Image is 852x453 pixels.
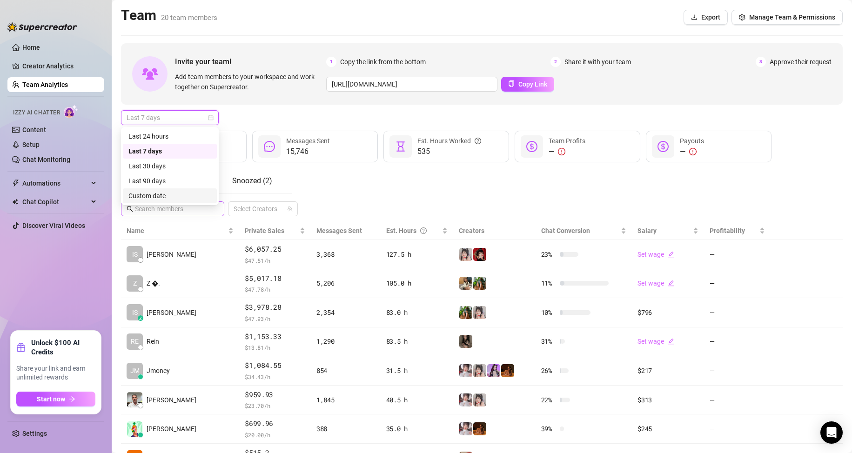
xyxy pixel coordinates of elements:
[417,146,481,157] span: 535
[731,10,843,25] button: Manage Team & Permissions
[127,226,226,236] span: Name
[232,176,272,185] span: Snoozed ( 2 )
[684,10,728,25] button: Export
[637,307,698,318] div: $796
[316,336,375,346] div: 1,290
[386,226,440,236] div: Est. Hours
[132,307,138,318] span: IS
[138,315,143,321] div: z
[541,395,556,405] span: 22 %
[326,57,336,67] span: 1
[541,366,556,376] span: 26 %
[22,194,88,209] span: Chat Copilot
[316,249,375,260] div: 3,368
[739,14,745,20] span: setting
[459,277,472,290] img: Sabrina
[558,148,565,155] span: exclamation-circle
[473,248,486,261] img: Miss
[245,256,305,265] span: $ 47.51 /h
[128,161,211,171] div: Last 30 days
[420,226,427,236] span: question-circle
[459,306,472,319] img: Sabrina
[31,338,95,357] strong: Unlock $100 AI Credits
[16,392,95,406] button: Start nowarrow-right
[316,424,375,434] div: 388
[386,307,448,318] div: 83.0 h
[130,366,140,376] span: JM
[127,421,142,437] img: Chen
[121,222,239,240] th: Name
[637,251,674,258] a: Set wageedit
[7,22,77,32] img: logo-BBDzfeDw.svg
[316,366,375,376] div: 854
[549,146,585,157] div: —
[459,422,472,435] img: Rosie
[668,251,674,258] span: edit
[704,386,771,415] td: —
[175,56,326,67] span: Invite your team!
[340,57,426,67] span: Copy the link from the bottom
[526,141,537,152] span: dollar-circle
[637,366,698,376] div: $217
[147,366,170,376] span: Jmoney
[22,176,88,191] span: Automations
[127,206,133,212] span: search
[637,280,674,287] a: Set wageedit
[541,307,556,318] span: 10 %
[245,360,305,371] span: $1,084.55
[123,159,217,173] div: Last 30 days
[123,188,217,203] div: Custom date
[459,335,472,348] img: yeule
[133,278,137,288] span: Z
[147,336,159,346] span: Rein
[16,343,26,352] span: gift
[128,176,211,186] div: Last 90 days
[680,137,704,145] span: Payouts
[22,141,40,148] a: Setup
[316,227,362,234] span: Messages Sent
[541,424,556,434] span: 39 %
[22,222,85,229] a: Discover Viral Videos
[704,327,771,357] td: —
[245,372,305,381] span: $ 34.43 /h
[22,44,40,51] a: Home
[541,278,556,288] span: 11 %
[668,338,674,345] span: edit
[64,105,78,118] img: AI Chatter
[564,57,631,67] span: Share it with your team
[128,191,211,201] div: Custom date
[541,227,590,234] span: Chat Conversion
[123,129,217,144] div: Last 24 hours
[128,146,211,156] div: Last 7 days
[16,364,95,382] span: Share your link and earn unlimited rewards
[459,248,472,261] img: Ani
[386,278,448,288] div: 105.0 h
[121,7,217,24] h2: Team
[453,222,536,240] th: Creators
[704,356,771,386] td: —
[147,424,196,434] span: [PERSON_NAME]
[245,273,305,284] span: $5,017.18
[386,395,448,405] div: 40.5 h
[704,240,771,269] td: —
[549,137,585,145] span: Team Profits
[316,278,375,288] div: 5,206
[147,278,160,288] span: Z �.
[147,307,196,318] span: [PERSON_NAME]
[704,298,771,327] td: —
[123,144,217,159] div: Last 7 days
[473,277,486,290] img: Sabrina
[135,204,211,214] input: Search members
[749,13,835,21] span: Manage Team & Permissions
[245,314,305,323] span: $ 47.93 /h
[22,81,68,88] a: Team Analytics
[22,430,47,437] a: Settings
[22,126,46,133] a: Content
[245,418,305,429] span: $699.96
[208,115,214,120] span: calendar
[756,57,766,67] span: 3
[518,80,547,88] span: Copy Link
[637,338,674,345] a: Set wageedit
[286,146,330,157] span: 15,746
[487,364,500,377] img: Kisa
